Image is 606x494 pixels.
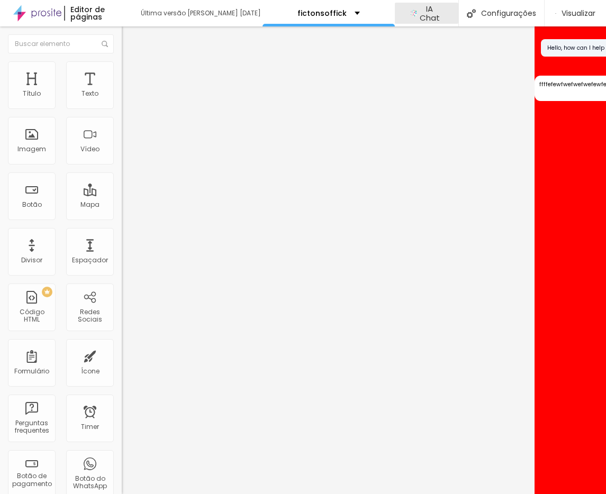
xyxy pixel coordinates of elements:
[562,9,595,17] span: Visualizar
[22,201,42,208] div: Botão
[69,475,111,490] div: Botão do WhatsApp
[555,9,556,18] img: view-1.svg
[81,423,99,431] div: Timer
[23,90,41,97] div: Título
[80,145,100,153] div: Vídeo
[81,368,100,375] div: Ícone
[417,4,442,23] span: IA Chat
[11,472,52,488] div: Botão de pagamento
[82,90,98,97] div: Texto
[8,34,114,53] input: Buscar elemento
[545,3,606,24] button: Visualizar
[72,257,108,264] div: Espaçador
[141,10,263,16] div: Última versão [PERSON_NAME] [DATE]
[11,419,52,435] div: Perguntas frequentes
[122,26,535,494] iframe: Editor
[102,41,108,47] img: Icone
[21,257,42,264] div: Divisor
[395,3,458,24] button: AIIA Chat
[14,368,49,375] div: Formulário
[64,6,130,21] div: Editor de páginas
[467,9,476,18] img: Icone
[11,308,52,324] div: Código HTML
[411,10,417,17] img: AI
[69,308,111,324] div: Redes Sociais
[297,10,347,17] p: fictonsoffick
[80,201,100,208] div: Mapa
[17,145,46,153] div: Imagem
